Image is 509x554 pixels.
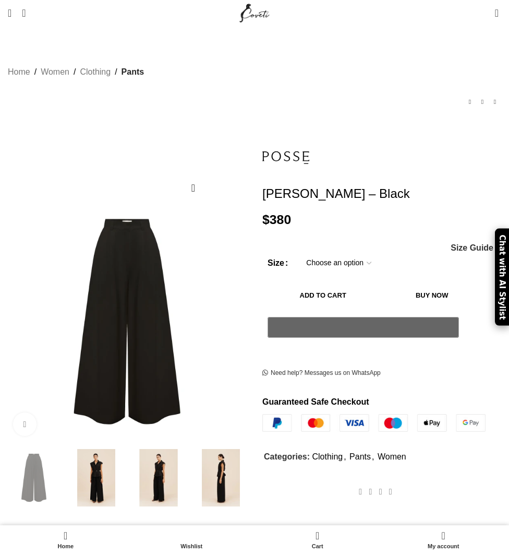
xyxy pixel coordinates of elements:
[386,543,502,550] span: My account
[268,317,459,338] button: Pay with GPay
[262,369,381,378] a: Need help? Messages us on WhatsApp
[381,528,507,551] a: My account
[262,213,270,227] span: $
[372,450,374,464] span: ,
[378,452,406,461] a: Women
[383,285,480,307] button: Buy now
[268,256,288,270] label: Size
[356,485,366,500] a: Facebook social link
[8,65,144,79] nav: Breadcrumb
[5,449,63,506] img: Posse The label Clothing
[129,528,255,551] div: My wishlist
[375,485,385,500] a: Pinterest social link
[450,244,493,252] a: Size Guide
[254,528,381,551] a: 0 Cart
[130,449,187,506] img: Posse The label dresses
[264,452,310,461] span: Categories:
[262,134,309,181] img: Posse The label
[134,543,250,550] span: Wishlist
[344,450,346,464] span: ,
[451,244,493,252] span: Size Guide
[385,485,395,500] a: WhatsApp social link
[265,344,461,345] iframe: Secure payment input frame
[80,65,111,79] a: Clothing
[312,452,343,461] a: Clothing
[17,3,31,23] a: Search
[8,65,30,79] a: Home
[262,414,486,432] img: guaranteed-safe-checkout-bordered.j
[262,213,291,227] bdi: 380
[349,452,371,461] a: Pants
[262,186,501,202] h1: [PERSON_NAME] – Black
[260,543,375,550] span: Cart
[3,528,129,551] a: Home
[490,3,504,23] a: 0
[8,543,124,550] span: Home
[316,528,324,536] span: 0
[68,449,125,506] img: Posse The label dress
[237,8,272,17] a: Site logo
[489,96,501,108] a: Next product
[3,3,17,23] a: Open mobile menu
[41,65,69,79] a: Women
[262,397,369,406] strong: Guaranteed Safe Checkout
[479,3,490,23] div: My Wishlist
[122,65,144,79] a: Pants
[129,528,255,551] a: Wishlist
[366,485,375,500] a: X social link
[254,528,381,551] div: My cart
[464,96,476,108] a: Previous product
[495,5,503,13] span: 0
[268,285,378,307] button: Add to cart
[192,449,250,506] img: Posse The label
